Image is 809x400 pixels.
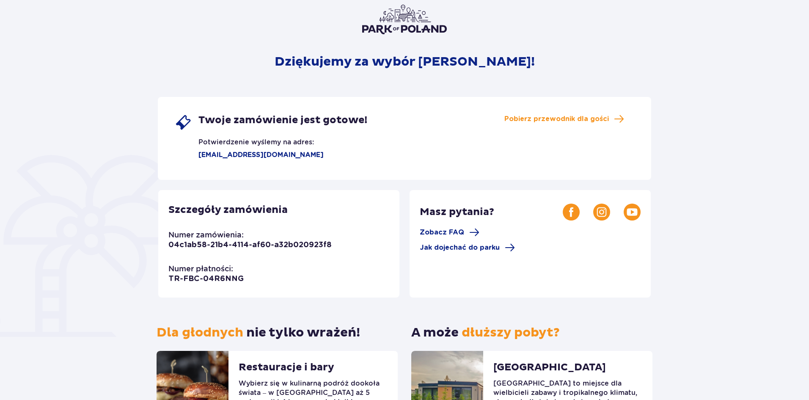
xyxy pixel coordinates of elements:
[624,204,641,221] img: Youtube
[420,243,515,253] a: Jak dojechać do parku
[420,206,563,218] p: Masz pytania?
[168,264,233,274] p: Numer płatności:
[168,204,288,216] p: Szczegóły zamówienia
[411,325,560,341] p: A może
[168,274,244,284] p: TR-FBC-04R6NNG
[275,54,535,70] p: Dziękujemy za wybór [PERSON_NAME]!
[198,114,367,127] span: Twoje zamówienie jest gotowe!
[420,228,464,237] span: Zobacz FAQ
[420,243,500,252] span: Jak dojechać do parku
[504,114,609,124] span: Pobierz przewodnik dla gości
[175,150,324,160] p: [EMAIL_ADDRESS][DOMAIN_NAME]
[175,114,192,131] img: single ticket icon
[493,361,606,379] p: [GEOGRAPHIC_DATA]
[420,227,479,237] a: Zobacz FAQ
[168,230,244,240] p: Numer zamówienia:
[362,5,447,34] img: Park of Poland logo
[462,325,560,340] span: dłuższy pobyt?
[563,204,580,221] img: Facebook
[239,361,334,379] p: Restauracje i bary
[504,114,624,124] a: Pobierz przewodnik dla gości
[168,240,332,250] p: 04c1ab58-21b4-4114-af60-a32b020923f8
[593,204,610,221] img: Instagram
[157,325,243,340] span: Dla głodnych
[157,325,360,341] p: nie tylko wrażeń!
[175,131,314,147] p: Potwierdzenie wyślemy na adres:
